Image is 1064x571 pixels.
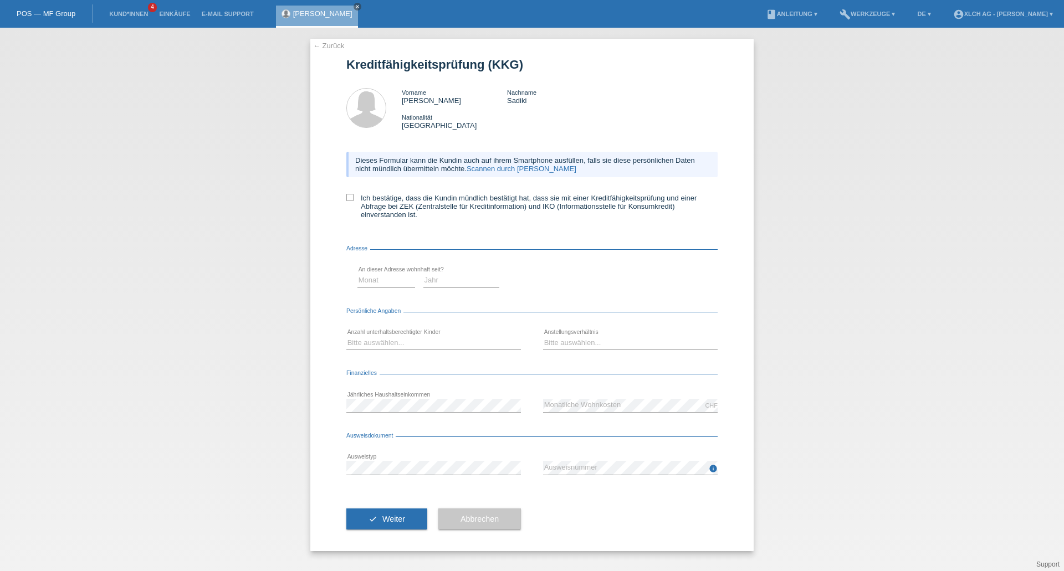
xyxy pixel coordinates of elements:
[346,308,403,314] span: Persönliche Angaben
[346,508,427,529] button: check Weiter
[154,11,196,17] a: Einkäufe
[709,467,718,474] a: info
[709,464,718,473] i: info
[438,508,521,529] button: Abbrechen
[912,11,936,17] a: DE ▾
[104,11,154,17] a: Kund*innen
[369,515,377,523] i: check
[17,9,75,18] a: POS — MF Group
[293,9,352,18] a: [PERSON_NAME]
[760,11,823,17] a: bookAnleitung ▾
[148,3,157,12] span: 4
[355,4,360,9] i: close
[467,164,576,173] a: Scannen durch [PERSON_NAME]
[1036,560,1060,568] a: Support
[705,402,718,409] div: CHF
[948,11,1058,17] a: account_circleXLCH AG - [PERSON_NAME] ▾
[354,3,361,11] a: close
[346,433,396,439] span: Ausweisdokument
[313,42,344,50] a: ← Zurück
[382,515,405,523] span: Weiter
[507,89,536,96] span: Nachname
[507,88,612,105] div: Sadiki
[402,114,432,121] span: Nationalität
[346,370,380,376] span: Finanzielles
[840,9,851,20] i: build
[834,11,901,17] a: buildWerkzeuge ▾
[346,245,370,251] span: Adresse
[402,113,507,130] div: [GEOGRAPHIC_DATA]
[346,194,718,219] label: Ich bestätige, dass die Kundin mündlich bestätigt hat, dass sie mit einer Kreditfähigkeitsprüfung...
[346,58,718,71] h1: Kreditfähigkeitsprüfung (KKG)
[346,152,718,177] div: Dieses Formular kann die Kundin auch auf ihrem Smartphone ausfüllen, falls sie diese persönlichen...
[766,9,777,20] i: book
[953,9,964,20] i: account_circle
[402,89,426,96] span: Vorname
[196,11,259,17] a: E-Mail Support
[461,515,499,523] span: Abbrechen
[402,88,507,105] div: [PERSON_NAME]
